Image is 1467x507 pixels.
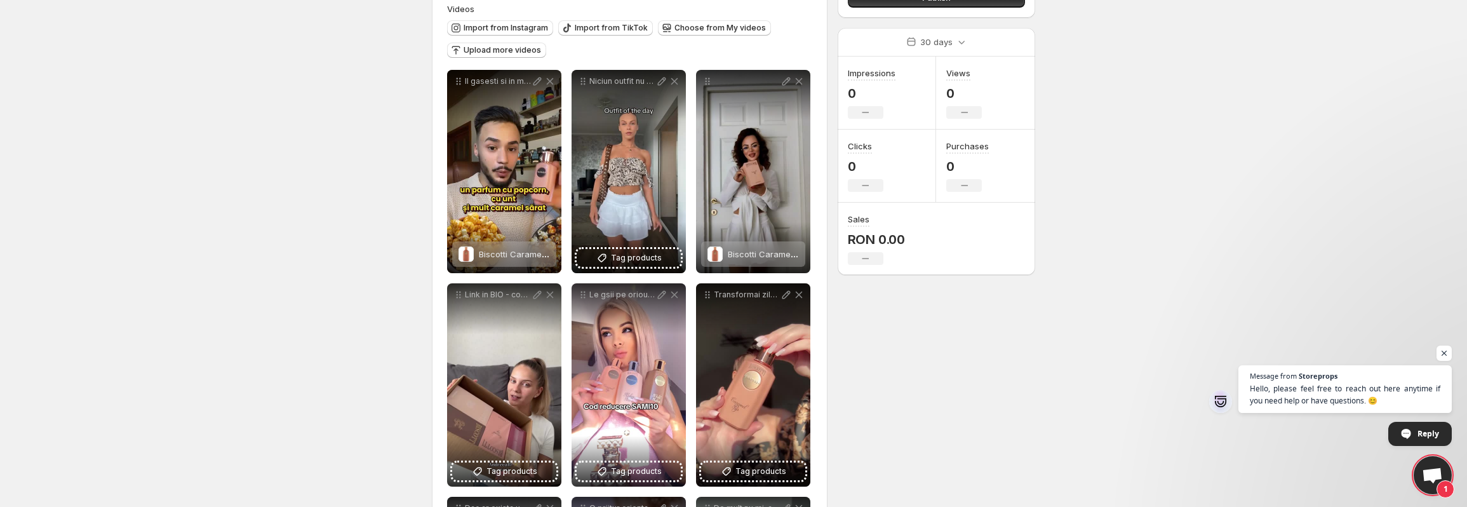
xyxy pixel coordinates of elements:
[558,20,653,36] button: Import from TikTok
[589,76,655,86] p: Niciun outfit nu e complet fr parfumul perferat Caramel Pop de la Khadlaj e dulce i gurmand acel ...
[946,67,970,79] h3: Views
[701,463,805,480] button: Tag products
[452,463,556,480] button: Tag products
[674,23,766,33] span: Choose from My videos
[946,86,982,101] p: 0
[1437,480,1454,498] span: 1
[1299,372,1337,379] span: Storeprops
[464,45,541,55] span: Upload more videos
[735,465,786,478] span: Tag products
[611,465,662,478] span: Tag products
[447,4,474,14] span: Videos
[848,67,895,79] h3: Impressions
[575,23,648,33] span: Import from TikTok
[465,290,531,300] p: Link in BIO - cod ANDREEA10 pe orioudh_ro
[920,36,953,48] p: 30 days
[848,86,895,101] p: 0
[848,140,872,152] h3: Clicks
[848,159,883,174] p: 0
[486,465,537,478] span: Tag products
[728,249,1007,259] span: Biscotti Caramel Pop by Khadlaj - Extract de Parfum de Dama - 100 ml
[577,463,681,480] button: Tag products
[946,159,989,174] p: 0
[464,23,548,33] span: Import from Instagram
[589,290,655,300] p: Le gsii pe orioudh_ro iar cu codul SAMI10 ai i o redecere iar dac vrei s le testai le gasiti si i...
[848,232,905,247] p: RON 0.00
[696,283,810,487] div: Transformai zilele intr un rsf olfactiv cu Biscotti Caramel Pop by Khadlaj de la orioudh_ro Bisco...
[447,20,553,36] button: Import from Instagram
[1417,422,1439,445] span: Reply
[572,283,686,487] div: Le gsii pe orioudh_ro iar cu codul SAMI10 ai i o redecere iar dac vrei s le testai le gasiti si i...
[848,213,869,226] h3: Sales
[572,70,686,273] div: Niciun outfit nu e complet fr parfumul perferat Caramel Pop de la Khadlaj e dulce i gurmand acel ...
[658,20,771,36] button: Choose from My videos
[946,140,989,152] h3: Purchases
[1414,456,1452,494] div: Open chat
[447,283,561,487] div: Link in BIO - cod ANDREEA10 pe orioudh_roTag products
[611,252,662,264] span: Tag products
[714,290,780,300] p: Transformai zilele intr un rsf olfactiv cu Biscotti Caramel Pop by Khadlaj de la orioudh_ro Bisco...
[1250,382,1440,407] span: Hello, please feel free to reach out here anytime if you need help or have questions. 😊
[465,76,531,86] p: Il gasesti si in magazinele Anabella unde il poti testa si il poti cumpara sau pe Orioudh cu cod ...
[447,43,546,58] button: Upload more videos
[696,70,810,273] div: Biscotti Caramel Pop by Khadlaj - Extract de Parfum de Dama - 100 mlBiscotti Caramel Pop by Khadl...
[479,249,758,259] span: Biscotti Caramel Pop by Khadlaj - Extract de Parfum de Dama - 100 ml
[707,247,723,262] img: Biscotti Caramel Pop by Khadlaj - Extract de Parfum de Dama - 100 ml
[447,70,561,273] div: Il gasesti si in magazinele Anabella unde il poti testa si il poti cumpara sau pe Orioudh cu cod ...
[577,249,681,267] button: Tag products
[459,247,474,262] img: Biscotti Caramel Pop by Khadlaj - Extract de Parfum de Dama - 100 ml
[1250,372,1297,379] span: Message from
